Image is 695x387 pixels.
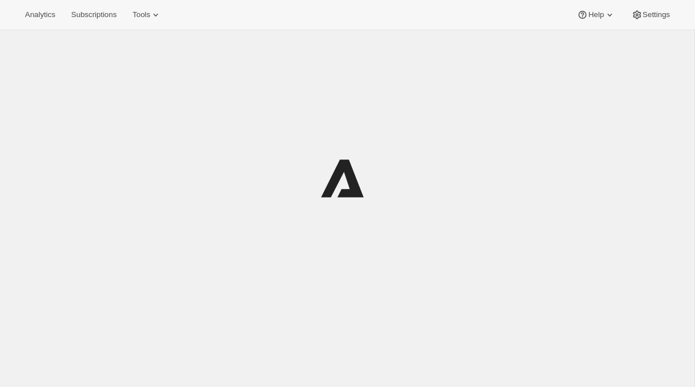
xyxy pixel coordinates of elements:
button: Analytics [18,7,62,23]
span: Subscriptions [71,10,116,19]
span: Help [588,10,604,19]
button: Help [570,7,622,23]
span: Settings [643,10,670,19]
span: Tools [132,10,150,19]
span: Analytics [25,10,55,19]
button: Settings [625,7,677,23]
button: Subscriptions [64,7,123,23]
button: Tools [126,7,168,23]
